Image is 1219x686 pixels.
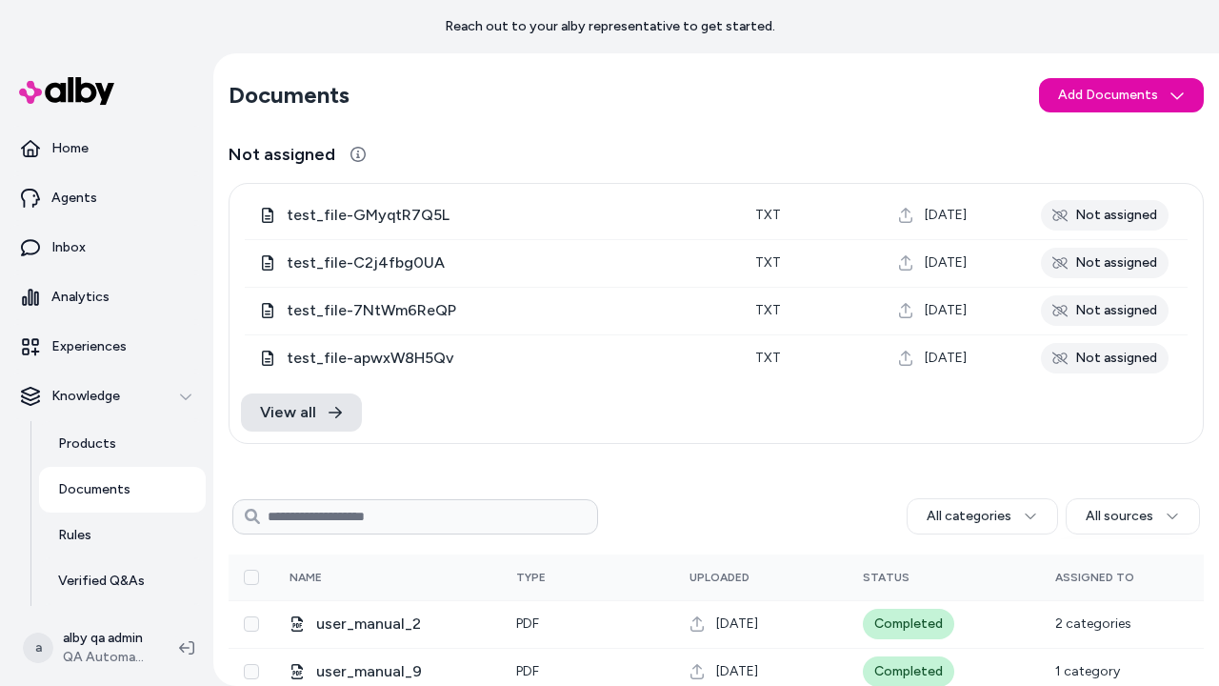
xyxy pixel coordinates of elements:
p: Documents [58,480,130,499]
span: View all [260,401,316,424]
span: QA Automation 1 [63,648,149,667]
h2: Documents [229,80,350,111]
span: [DATE] [925,349,967,368]
div: test_file-apwxW8H5Qv.txt [260,347,725,370]
span: user_manual_2 [316,613,486,636]
div: Completed [863,609,954,639]
a: Home [8,126,206,171]
a: Agents [8,175,206,221]
p: Reach out to your alby representative to get started. [445,17,775,36]
span: [DATE] [925,253,967,272]
a: Experiences [8,324,206,370]
p: Agents [51,189,97,208]
span: txt [755,302,781,318]
p: Experiences [51,337,127,356]
img: alby Logo [19,77,114,105]
span: Status [863,571,909,584]
span: [DATE] [716,615,758,634]
span: test_file-GMyqtR7Q5L [287,204,725,227]
span: txt [755,207,781,223]
span: test_file-7NtWm6ReQP [287,299,725,322]
a: Rules [39,513,206,558]
span: All categories [927,507,1011,526]
span: user_manual_9 [316,660,486,683]
a: Products [39,421,206,467]
span: All sources [1086,507,1153,526]
button: aalby qa adminQA Automation 1 [11,617,164,678]
p: Rules [58,526,91,545]
span: Assigned To [1055,571,1134,584]
a: View all [241,393,362,432]
p: alby qa admin [63,629,149,648]
span: Not assigned [229,141,335,168]
p: Verified Q&As [58,572,145,591]
div: user_manual_2.pdf [290,613,486,636]
button: All sources [1066,498,1200,535]
span: [DATE] [716,662,758,681]
div: test_file-C2j4fbg0UA.txt [260,252,725,274]
div: test_file-7NtWm6ReQP.txt [260,299,725,322]
span: test_file-C2j4fbg0UA [287,252,725,274]
span: txt [755,350,781,366]
span: 1 category [1055,663,1120,679]
button: Select row [244,616,259,632]
span: test_file-apwxW8H5Qv [287,347,725,370]
span: [DATE] [925,301,967,320]
span: txt [755,254,781,271]
div: Name [290,570,432,585]
div: Not assigned [1041,248,1169,278]
button: All categories [907,498,1058,535]
button: Select all [244,570,259,585]
div: Not assigned [1041,343,1169,373]
span: a [23,633,53,663]
p: Analytics [51,288,110,307]
p: Knowledge [51,387,120,406]
button: Add Documents [1039,78,1204,112]
span: pdf [516,663,539,679]
button: Select row [244,664,259,679]
span: [DATE] [925,206,967,225]
a: Inbox [8,225,206,271]
span: Type [516,571,546,584]
div: user_manual_9.pdf [290,660,486,683]
p: Products [58,434,116,454]
div: Not assigned [1041,295,1169,326]
span: 2 categories [1055,615,1131,632]
p: Home [51,139,89,158]
span: Uploaded [689,571,749,584]
div: test_file-GMyqtR7Q5L.txt [260,204,725,227]
button: Knowledge [8,373,206,419]
div: Not assigned [1041,200,1169,231]
a: Analytics [8,274,206,320]
a: Verified Q&As [39,558,206,604]
p: Inbox [51,238,86,257]
span: pdf [516,615,539,632]
a: Documents [39,467,206,513]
